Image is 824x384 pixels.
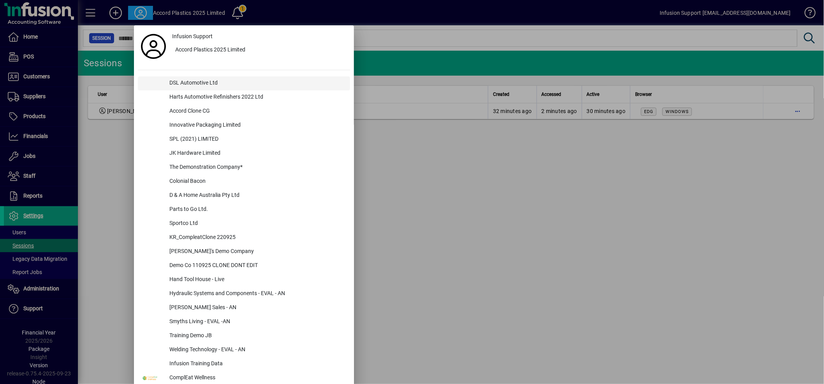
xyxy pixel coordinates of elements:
div: Colonial Bacon [163,175,350,189]
div: Welding Technology - EVAL - AN [163,343,350,357]
div: Training Demo JB [163,329,350,343]
button: Accord Plastics 2025 Limited [169,43,350,57]
button: Welding Technology - EVAL - AN [138,343,350,357]
a: Profile [138,39,169,53]
button: [PERSON_NAME] Sales - AN [138,301,350,315]
span: Infusion Support [172,32,213,41]
button: Harts Automotive Refinishers 2022 Ltd [138,90,350,104]
div: [PERSON_NAME]'s Demo Company [163,245,350,259]
button: Hand Tool House - Live [138,273,350,287]
button: Demo Co 110925 CLONE DONT EDIT [138,259,350,273]
button: [PERSON_NAME]'s Demo Company [138,245,350,259]
button: Hydraulic Systems and Components - EVAL - AN [138,287,350,301]
button: Sportco Ltd [138,217,350,231]
div: The Demonstration Company* [163,161,350,175]
button: Innovative Packaging Limited [138,119,350,133]
div: Harts Automotive Refinishers 2022 Ltd [163,90,350,104]
div: Infusion Training Data [163,357,350,371]
button: Accord Clone CG [138,104,350,119]
div: JK Hardware Limited [163,147,350,161]
div: Sportco Ltd [163,217,350,231]
div: Demo Co 110925 CLONE DONT EDIT [163,259,350,273]
div: Hand Tool House - Live [163,273,350,287]
div: SPL (2021) LIMITED [163,133,350,147]
div: DSL Automotive Ltd [163,76,350,90]
button: D & A Home Australia Pty Ltd [138,189,350,203]
button: Smyths Living - EVAL -AN [138,315,350,329]
button: Infusion Training Data [138,357,350,371]
div: Parts to Go Ltd. [163,203,350,217]
div: D & A Home Australia Pty Ltd [163,189,350,203]
div: Innovative Packaging Limited [163,119,350,133]
button: Colonial Bacon [138,175,350,189]
button: JK Hardware Limited [138,147,350,161]
div: [PERSON_NAME] Sales - AN [163,301,350,315]
div: Accord Clone CG [163,104,350,119]
button: KR_CompleatClone 220925 [138,231,350,245]
div: Hydraulic Systems and Components - EVAL - AN [163,287,350,301]
button: Training Demo JB [138,329,350,343]
button: DSL Automotive Ltd [138,76,350,90]
button: Parts to Go Ltd. [138,203,350,217]
div: KR_CompleatClone 220925 [163,231,350,245]
a: Infusion Support [169,29,350,43]
button: The Demonstration Company* [138,161,350,175]
button: SPL (2021) LIMITED [138,133,350,147]
div: Smyths Living - EVAL -AN [163,315,350,329]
